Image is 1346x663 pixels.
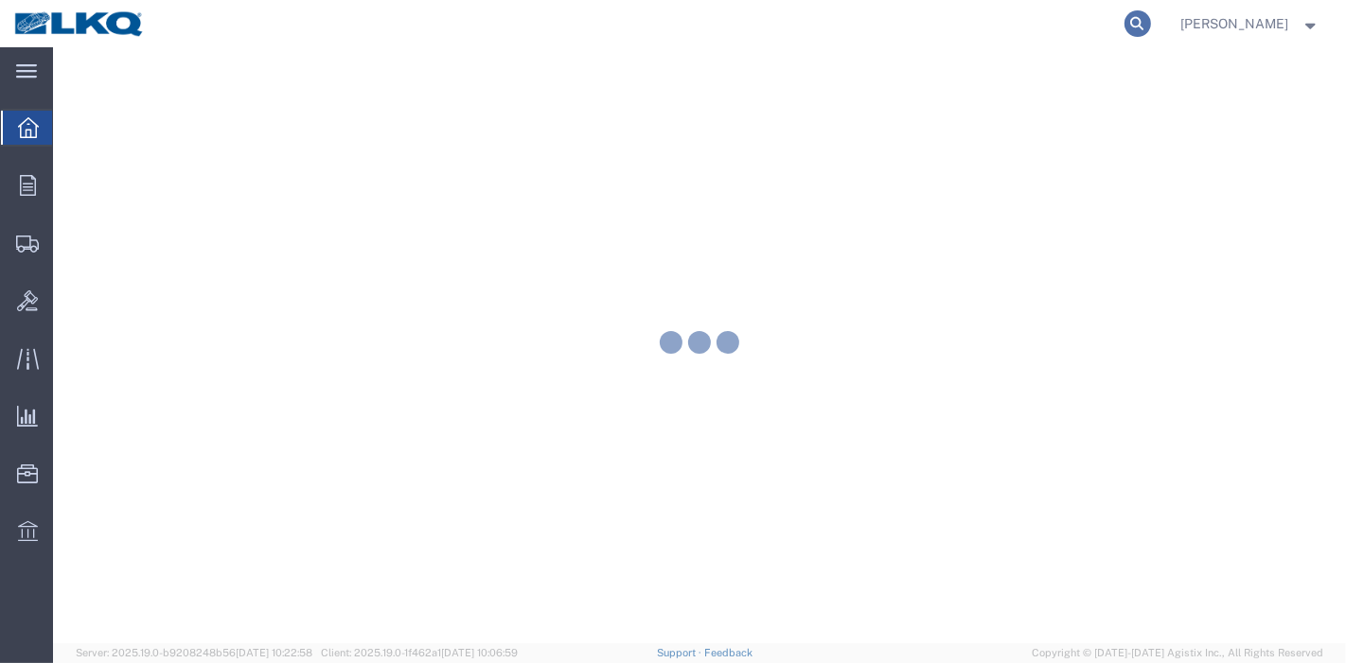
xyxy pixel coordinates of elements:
span: [DATE] 10:06:59 [441,647,518,658]
img: logo [13,9,146,38]
span: Server: 2025.19.0-b9208248b56 [76,647,312,658]
button: [PERSON_NAME] [1180,12,1320,35]
span: [DATE] 10:22:58 [236,647,312,658]
a: Feedback [704,647,753,658]
a: Support [657,647,704,658]
span: Client: 2025.19.0-1f462a1 [321,647,518,658]
span: Praveen Nagaraj [1181,13,1289,34]
span: Copyright © [DATE]-[DATE] Agistix Inc., All Rights Reserved [1032,645,1323,661]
